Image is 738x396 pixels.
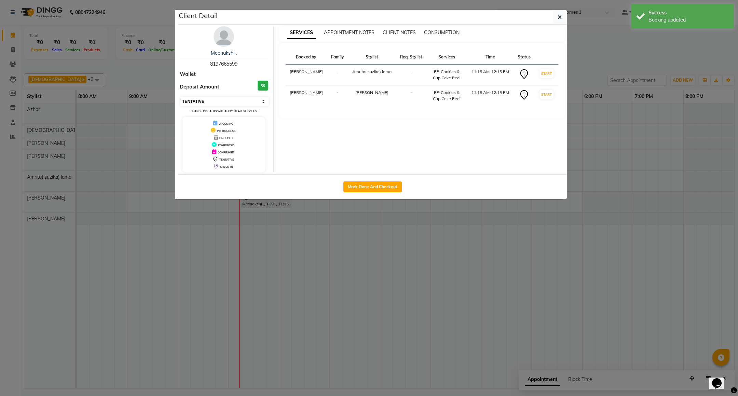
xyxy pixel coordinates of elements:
td: [PERSON_NAME] [286,65,327,85]
button: START [539,90,553,99]
th: Services [426,50,467,65]
td: [PERSON_NAME] [286,85,327,106]
span: 8197665599 [210,61,237,67]
span: COMPLETED [218,144,234,147]
th: Time [467,50,513,65]
a: Meenakshi . [211,50,237,56]
iframe: chat widget [709,369,731,389]
span: CONSUMPTION [424,29,460,36]
span: CONFIRMED [218,151,234,154]
div: EP-Cookies & Cup Cake Pedi [430,90,463,102]
td: 11:15 AM-12:15 PM [467,85,513,106]
span: IN PROGRESS [217,129,235,133]
span: CLIENT NOTES [383,29,416,36]
span: Deposit Amount [180,83,219,91]
span: UPCOMING [219,122,233,125]
th: Stylist [348,50,396,65]
td: - [327,85,348,106]
h5: Client Detail [179,11,218,21]
span: DROPPED [219,136,233,140]
td: - [327,65,348,85]
span: Wallet [180,70,196,78]
div: EP-Cookies & Cup Cake Pedi [430,69,463,81]
span: SERVICES [287,27,316,39]
h3: ₹0 [258,81,268,91]
th: Family [327,50,348,65]
small: Change in status will apply to all services. [191,109,257,113]
td: - [396,65,426,85]
div: Success [648,9,729,16]
th: Status [514,50,535,65]
div: Booking updated [648,16,729,24]
button: Mark Done And Checkout [343,181,402,192]
span: APPOINTMENT NOTES [324,29,374,36]
span: CHECK-IN [220,165,233,168]
td: 11:15 AM-12:15 PM [467,65,513,85]
span: Amrita( suzika) lama [352,69,392,74]
img: avatar [214,26,234,47]
td: - [396,85,426,106]
span: [PERSON_NAME] [355,90,388,95]
button: START [539,69,553,78]
span: TENTATIVE [219,158,234,161]
th: Booked by [286,50,327,65]
th: Req. Stylist [396,50,426,65]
